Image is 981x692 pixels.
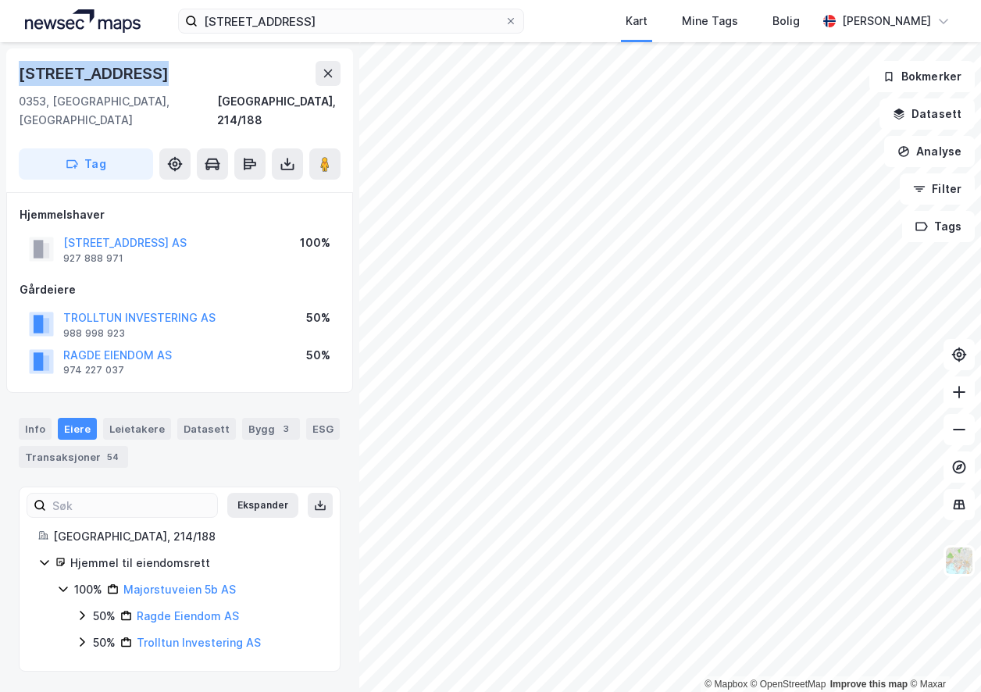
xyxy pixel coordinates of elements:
div: Leietakere [103,418,171,440]
div: 974 227 037 [63,364,124,376]
div: Eiere [58,418,97,440]
div: [STREET_ADDRESS] [19,61,172,86]
div: Kart [626,12,647,30]
input: Søk på adresse, matrikkel, gårdeiere, leietakere eller personer [198,9,505,33]
div: 100% [74,580,102,599]
div: Mine Tags [682,12,738,30]
div: Hjemmel til eiendomsrett [70,554,321,573]
div: Bygg [242,418,300,440]
iframe: Chat Widget [903,617,981,692]
a: Trolltun Investering AS [137,636,261,649]
div: 54 [104,449,122,465]
div: [GEOGRAPHIC_DATA], 214/188 [217,92,341,130]
button: Filter [900,173,975,205]
div: ESG [306,418,340,440]
div: Hjemmelshaver [20,205,340,224]
div: Bolig [772,12,800,30]
button: Datasett [879,98,975,130]
div: [GEOGRAPHIC_DATA], 214/188 [53,527,321,546]
a: OpenStreetMap [751,679,826,690]
div: 3 [278,421,294,437]
a: Majorstuveien 5b AS [123,583,236,596]
div: Transaksjoner [19,446,128,468]
img: logo.a4113a55bc3d86da70a041830d287a7e.svg [25,9,141,33]
button: Ekspander [227,493,298,518]
a: Ragde Eiendom AS [137,609,239,622]
div: 50% [306,346,330,365]
div: 50% [306,309,330,327]
div: Kontrollprogram for chat [903,617,981,692]
button: Bokmerker [869,61,975,92]
div: Datasett [177,418,236,440]
div: 927 888 971 [63,252,123,265]
div: 988 998 923 [63,327,125,340]
img: Z [944,546,974,576]
button: Tags [902,211,975,242]
div: Info [19,418,52,440]
input: Søk [46,494,217,517]
div: Gårdeiere [20,280,340,299]
a: Improve this map [830,679,908,690]
div: [PERSON_NAME] [842,12,931,30]
div: 0353, [GEOGRAPHIC_DATA], [GEOGRAPHIC_DATA] [19,92,217,130]
button: Tag [19,148,153,180]
button: Analyse [884,136,975,167]
div: 100% [300,234,330,252]
div: 50% [93,633,116,652]
div: 50% [93,607,116,626]
a: Mapbox [705,679,747,690]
